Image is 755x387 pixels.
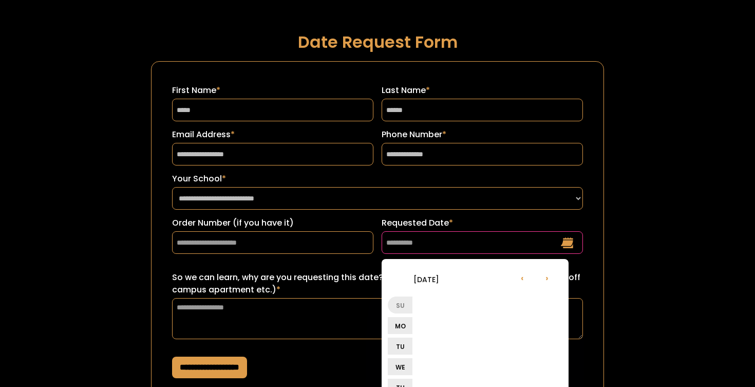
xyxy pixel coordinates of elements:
[388,358,412,375] li: We
[151,33,604,51] h1: Date Request Form
[172,271,583,296] label: So we can learn, why are you requesting this date? (ex: sorority recruitment, lease turn over for...
[388,267,465,291] li: [DATE]
[510,265,535,290] li: ‹
[172,128,373,141] label: Email Address
[382,84,583,97] label: Last Name
[388,338,412,355] li: Tu
[382,128,583,141] label: Phone Number
[388,297,412,314] li: Su
[172,84,373,97] label: First Name
[535,265,559,290] li: ›
[172,173,583,185] label: Your School
[172,217,373,229] label: Order Number (if you have it)
[388,317,412,334] li: Mo
[382,217,583,229] label: Requested Date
